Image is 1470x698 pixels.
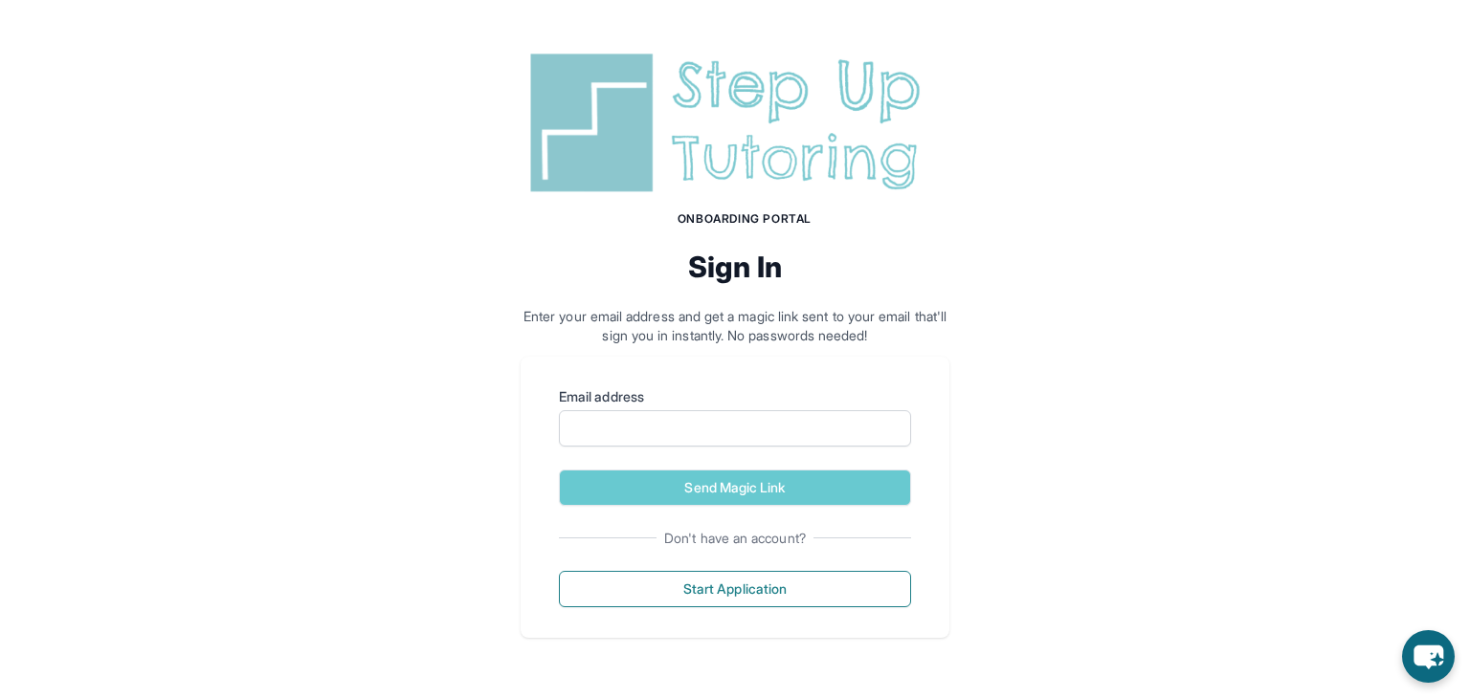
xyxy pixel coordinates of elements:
[540,211,949,227] h1: Onboarding Portal
[559,387,911,406] label: Email address
[521,307,949,345] p: Enter your email address and get a magic link sent to your email that'll sign you in instantly. N...
[559,469,911,506] button: Send Magic Link
[1402,630,1455,683] button: chat-button
[521,46,949,200] img: Step Up Tutoring horizontal logo
[657,529,813,548] span: Don't have an account?
[559,571,911,607] button: Start Application
[521,250,949,284] h2: Sign In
